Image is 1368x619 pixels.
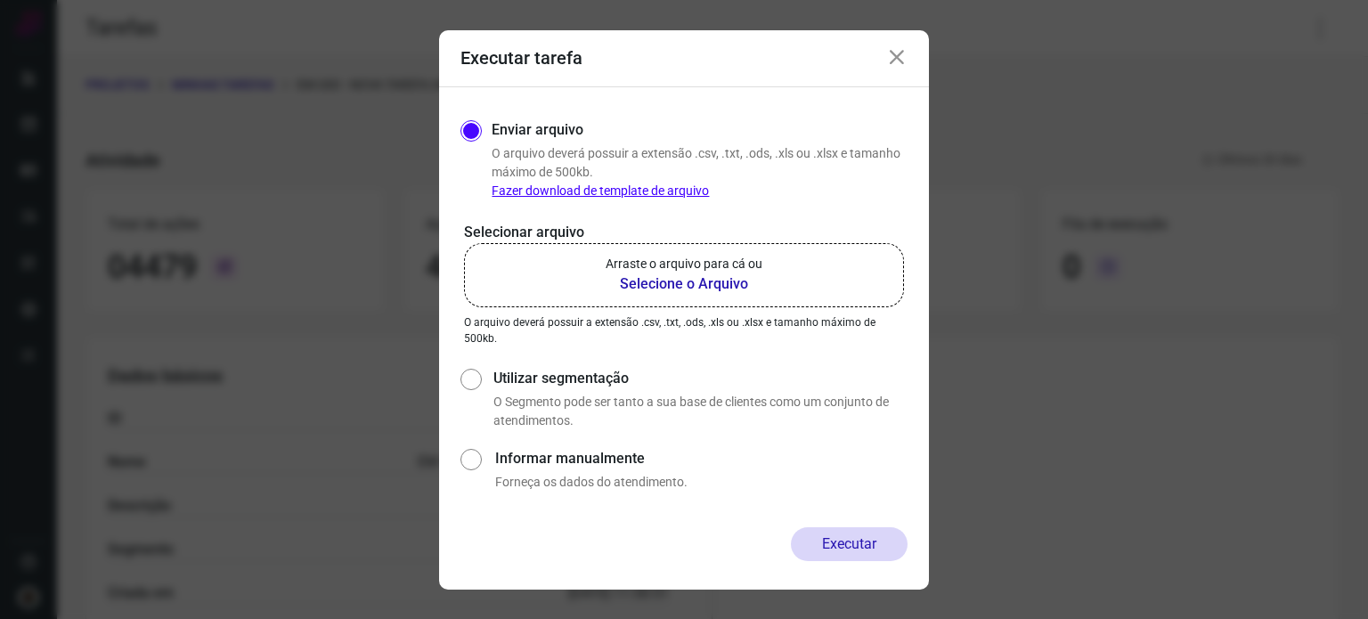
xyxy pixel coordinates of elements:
b: Selecione o Arquivo [606,273,762,295]
p: Arraste o arquivo para cá ou [606,255,762,273]
p: Forneça os dados do atendimento. [495,473,908,492]
a: Fazer download de template de arquivo [492,183,709,198]
label: Enviar arquivo [492,119,583,141]
label: Utilizar segmentação [493,368,908,389]
h3: Executar tarefa [460,47,582,69]
button: Executar [791,527,908,561]
p: O arquivo deverá possuir a extensão .csv, .txt, .ods, .xls ou .xlsx e tamanho máximo de 500kb. [492,144,908,200]
p: O arquivo deverá possuir a extensão .csv, .txt, .ods, .xls ou .xlsx e tamanho máximo de 500kb. [464,314,904,346]
p: Selecionar arquivo [464,222,904,243]
label: Informar manualmente [495,448,908,469]
p: O Segmento pode ser tanto a sua base de clientes como um conjunto de atendimentos. [493,393,908,430]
